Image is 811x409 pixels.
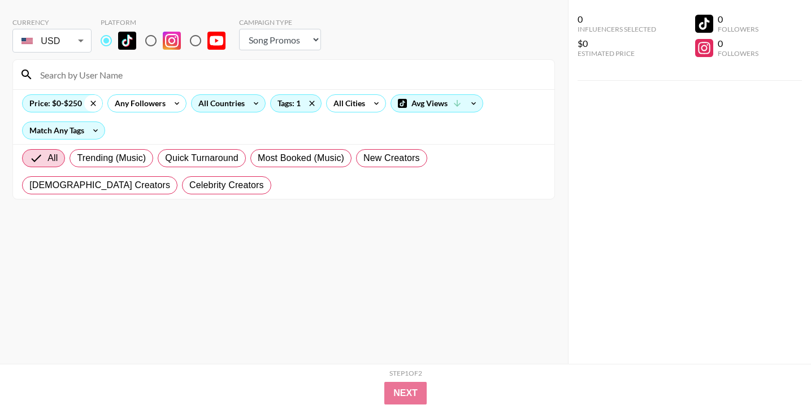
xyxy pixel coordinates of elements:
span: [DEMOGRAPHIC_DATA] Creators [29,179,170,192]
span: Most Booked (Music) [258,151,344,165]
div: 0 [718,14,758,25]
img: Instagram [163,32,181,50]
span: Celebrity Creators [189,179,264,192]
span: New Creators [363,151,420,165]
div: Step 1 of 2 [389,369,422,377]
div: Estimated Price [578,49,656,58]
div: Followers [718,49,758,58]
iframe: Drift Widget Chat Controller [754,353,797,395]
div: 0 [578,14,656,25]
img: TikTok [118,32,136,50]
span: All [47,151,58,165]
div: USD [15,31,89,51]
button: Next [384,382,427,404]
div: Match Any Tags [23,122,105,139]
div: $0 [578,38,656,49]
img: YouTube [207,32,225,50]
div: Currency [12,18,92,27]
div: All Countries [192,95,247,112]
div: Platform [101,18,235,27]
div: Any Followers [108,95,168,112]
div: Avg Views [391,95,483,112]
div: All Cities [327,95,367,112]
span: Trending (Music) [77,151,146,165]
div: Followers [718,25,758,33]
div: Influencers Selected [578,25,656,33]
div: Price: $0-$250 [23,95,102,112]
span: Quick Turnaround [165,151,238,165]
div: Tags: 1 [271,95,321,112]
div: 0 [718,38,758,49]
div: Campaign Type [239,18,321,27]
input: Search by User Name [33,66,548,84]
